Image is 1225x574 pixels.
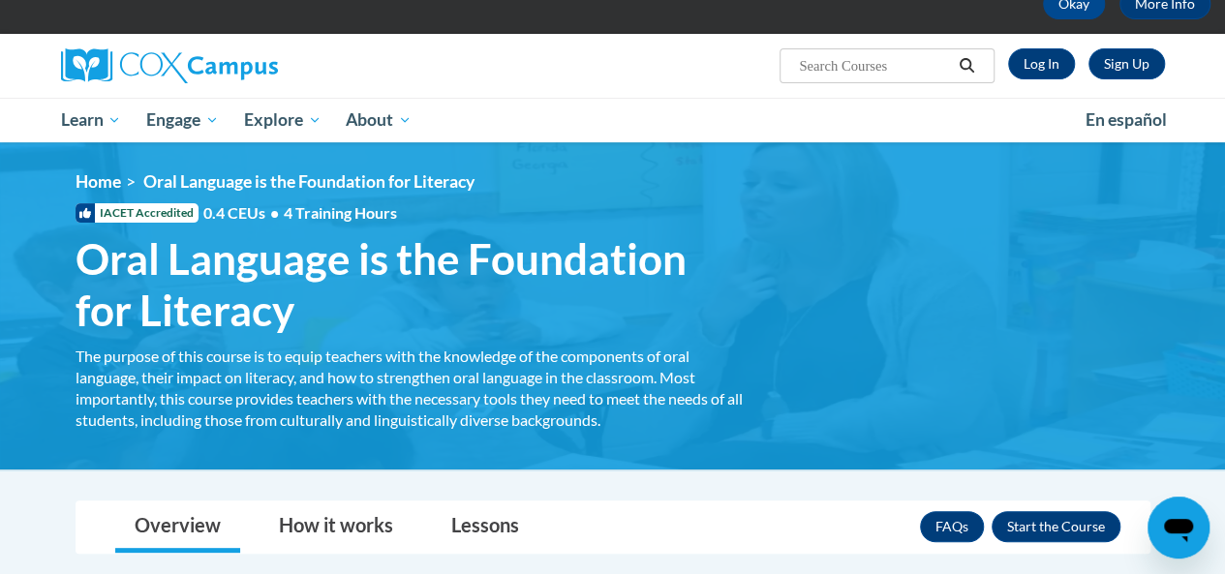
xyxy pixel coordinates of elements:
[46,98,1179,142] div: Main menu
[76,171,121,192] a: Home
[284,203,397,222] span: 4 Training Hours
[1008,48,1075,79] a: Log In
[231,98,334,142] a: Explore
[1073,100,1179,140] a: En español
[1086,109,1167,130] span: En español
[203,202,397,224] span: 0.4 CEUs
[1088,48,1165,79] a: Register
[61,48,278,83] img: Cox Campus
[346,108,412,132] span: About
[143,171,475,192] span: Oral Language is the Foundation for Literacy
[134,98,231,142] a: Engage
[60,108,121,132] span: Learn
[333,98,424,142] a: About
[260,501,413,553] a: How it works
[61,48,410,83] a: Cox Campus
[76,233,744,336] span: Oral Language is the Foundation for Literacy
[992,511,1120,542] button: Enroll
[244,108,322,132] span: Explore
[797,54,952,77] input: Search Courses
[76,203,199,223] span: IACET Accredited
[76,346,744,431] div: The purpose of this course is to equip teachers with the knowledge of the components of oral lang...
[1148,497,1210,559] iframe: Button to launch messaging window
[146,108,219,132] span: Engage
[115,501,240,553] a: Overview
[270,203,279,222] span: •
[952,54,981,77] button: Search
[432,501,538,553] a: Lessons
[920,511,984,542] a: FAQs
[48,98,135,142] a: Learn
